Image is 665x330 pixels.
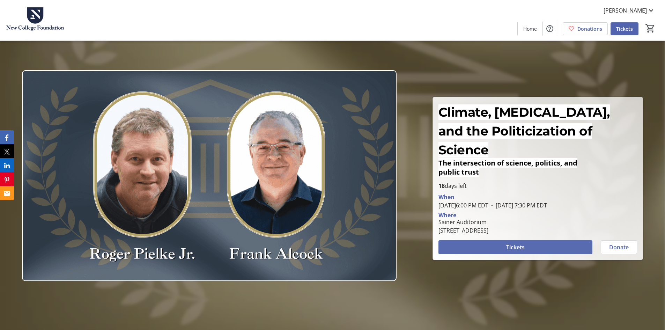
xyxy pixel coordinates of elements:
[609,243,629,251] span: Donate
[506,243,525,251] span: Tickets
[604,6,647,15] span: [PERSON_NAME]
[523,25,537,32] span: Home
[488,201,496,209] span: -
[438,240,592,254] button: Tickets
[577,25,602,32] span: Donations
[438,226,488,235] div: [STREET_ADDRESS]
[598,5,661,16] button: [PERSON_NAME]
[644,22,657,35] button: Cart
[518,22,542,35] a: Home
[488,201,547,209] span: [DATE] 7:30 PM EDT
[438,182,637,190] p: days left
[543,22,557,36] button: Help
[563,22,608,35] a: Donations
[4,3,66,38] img: New College Foundation's Logo
[438,193,455,201] div: When
[438,201,488,209] span: [DATE] 6:00 PM EDT
[611,22,638,35] a: Tickets
[438,158,577,168] span: The intersection of science, politics, and
[438,167,479,177] span: public trust
[438,218,488,226] div: Sainer Auditorium
[22,70,397,281] img: Campaign CTA Media Photo
[438,104,610,157] span: Climate, [MEDICAL_DATA], and the Politicization of Science
[601,240,637,254] button: Donate
[616,25,633,32] span: Tickets
[438,182,445,190] span: 18
[438,212,456,218] div: Where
